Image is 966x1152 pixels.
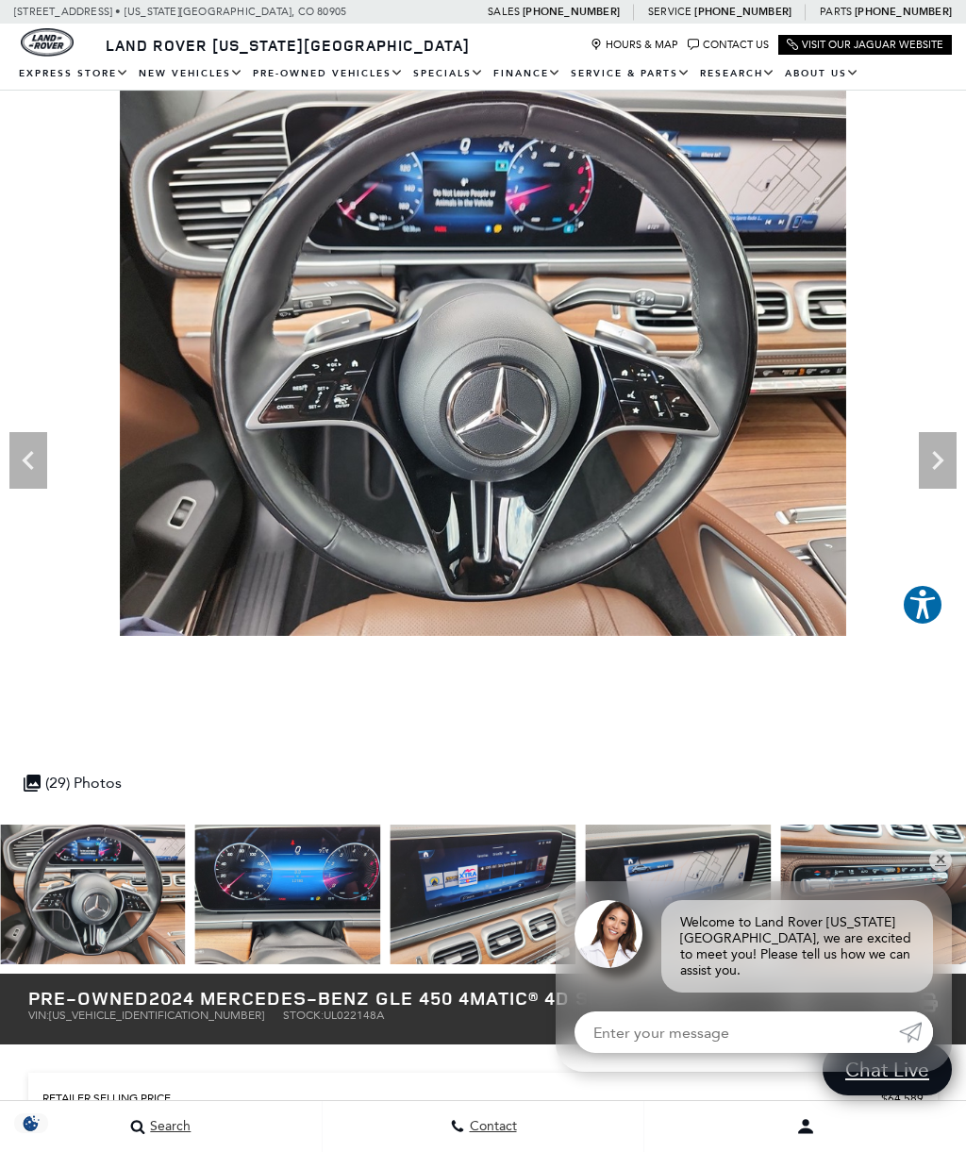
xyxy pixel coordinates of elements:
button: Open user profile menu [644,1103,966,1150]
a: [PHONE_NUMBER] [523,5,620,19]
a: [STREET_ADDRESS] • [US_STATE][GEOGRAPHIC_DATA], CO 80905 [14,6,346,18]
nav: Main Navigation [14,58,952,91]
span: Retailer Selling Price [42,1092,881,1105]
aside: Accessibility Help Desk [902,584,943,629]
span: $64,589 [881,1092,924,1105]
a: [PHONE_NUMBER] [855,5,952,19]
a: Hours & Map [591,39,678,51]
a: EXPRESS STORE [14,58,134,91]
a: Retailer Selling Price $64,589 [42,1092,924,1105]
span: [US_VEHICLE_IDENTIFICATION_NUMBER] [49,1009,264,1022]
span: Stock: [283,1009,324,1022]
img: Agent profile photo [575,900,642,968]
input: Enter your message [575,1011,899,1053]
a: Contact Us [688,39,769,51]
span: UL022148A [324,1009,384,1022]
a: Submit [899,1011,933,1053]
button: Explore your accessibility options [902,584,943,626]
img: Used 2024 Black Mercedes-Benz GLE 450 image 16 [585,825,771,964]
a: New Vehicles [134,58,248,91]
strong: Pre-Owned [28,985,149,1010]
a: Pre-Owned Vehicles [248,58,408,91]
img: Used 2024 Black Mercedes-Benz GLE 450 image 17 [780,825,966,964]
img: Used 2024 Black Mercedes-Benz GLE 450 image 15 [391,825,576,964]
a: About Us [780,58,864,91]
div: Previous [9,432,47,489]
a: Service & Parts [566,58,695,91]
div: Next [919,432,957,489]
a: Specials [408,58,489,91]
a: Finance [489,58,566,91]
span: Contact [465,1119,517,1135]
a: [PHONE_NUMBER] [694,5,791,19]
a: Land Rover [US_STATE][GEOGRAPHIC_DATA] [94,35,481,56]
span: Land Rover [US_STATE][GEOGRAPHIC_DATA] [106,35,470,56]
img: Used 2024 Black Mercedes-Benz GLE 450 image 14 [195,825,381,964]
h1: 2024 Mercedes-Benz GLE 450 4MATIC® 4D Sport Utility [28,988,758,1009]
div: (29) Photos [14,764,131,801]
div: Privacy Settings [9,1113,53,1133]
a: Visit Our Jaguar Website [787,39,943,51]
span: Search [145,1119,191,1135]
a: Research [695,58,780,91]
span: VIN: [28,1009,49,1022]
div: Welcome to Land Rover [US_STATE][GEOGRAPHIC_DATA], we are excited to meet you! Please tell us how... [661,900,933,993]
img: Land Rover [21,28,74,57]
a: land-rover [21,28,74,57]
